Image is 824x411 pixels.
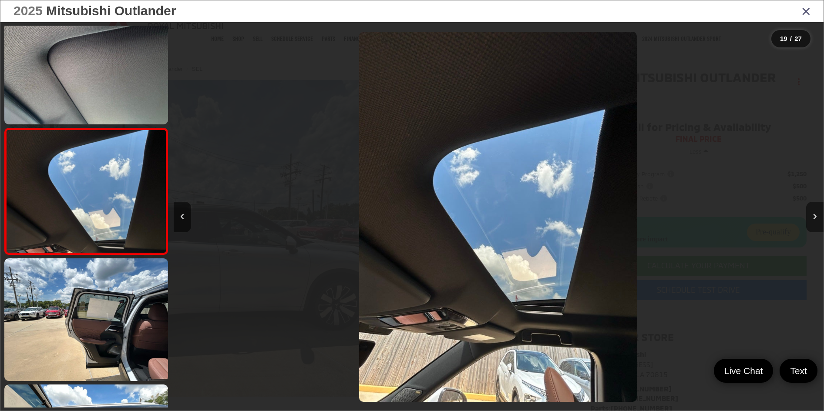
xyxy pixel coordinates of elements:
[802,5,811,17] i: Close gallery
[3,257,170,382] img: 2025 Mitsubishi Outlander SEL
[720,365,767,377] span: Live Chat
[46,3,176,18] span: Mitsubishi Outlander
[5,83,168,300] img: 2025 Mitsubishi Outlander SEL
[806,202,824,232] button: Next image
[359,32,637,402] img: 2025 Mitsubishi Outlander SEL
[173,32,823,402] div: 2025 Mitsubishi Outlander SEL 18
[786,365,811,377] span: Text
[780,359,817,383] a: Text
[13,3,43,18] span: 2025
[789,36,793,42] span: /
[794,35,802,42] span: 27
[714,359,774,383] a: Live Chat
[174,202,191,232] button: Previous image
[780,35,787,42] span: 19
